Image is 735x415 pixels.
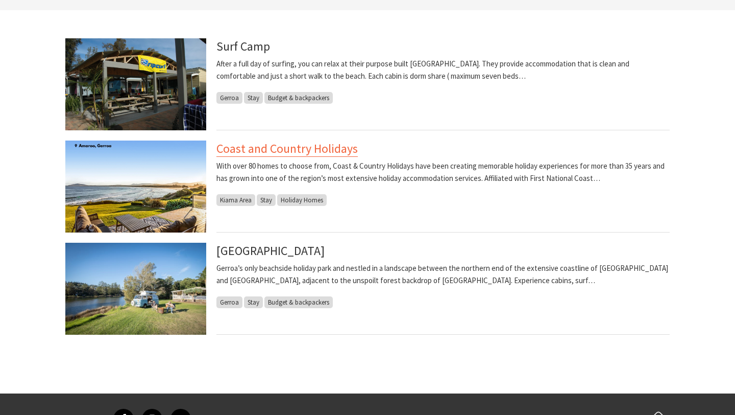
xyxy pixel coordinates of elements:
p: With over 80 homes to choose from, Coast & Country Holidays have been creating memorable holiday ... [216,160,670,185]
span: Budget & backpackers [264,296,333,308]
img: Surf Camp Common Area [65,38,206,130]
a: Coast and Country Holidays [216,141,358,157]
span: Holiday Homes [277,194,327,206]
img: Combi Van, Camping, Caravanning, Sites along Crooked River at Seven Mile Beach Holiday Park [65,243,206,335]
span: Stay [244,92,263,104]
span: Kiama Area [216,194,255,206]
span: Gerroa [216,296,242,308]
a: [GEOGRAPHIC_DATA] [216,243,325,259]
p: After a full day of surfing, you can relax at their purpose built [GEOGRAPHIC_DATA]. They provide... [216,58,670,82]
span: Stay [257,194,276,206]
a: Surf Camp [216,38,270,54]
span: Stay [244,296,263,308]
span: Budget & backpackers [264,92,333,104]
span: Gerroa [216,92,242,104]
p: Gerroa’s only beachside holiday park and nestled in a landscape between the northern end of the e... [216,262,670,287]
